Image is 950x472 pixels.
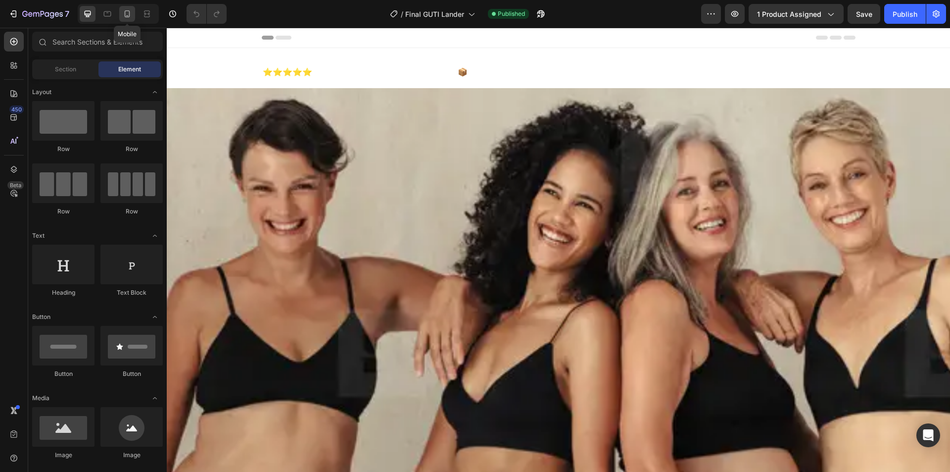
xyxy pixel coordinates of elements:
[757,9,821,19] span: 1 product assigned
[147,309,163,325] span: Toggle open
[32,288,95,297] div: Heading
[9,105,24,113] div: 450
[65,8,69,20] p: 7
[32,145,95,154] div: Row
[749,4,844,24] button: 1 product assigned
[32,394,49,403] span: Media
[55,65,76,74] span: Section
[32,451,95,460] div: Image
[100,451,163,460] div: Image
[147,84,163,100] span: Toggle open
[32,88,51,97] span: Layout
[187,4,227,24] div: Undo/Redo
[856,10,872,18] span: Save
[884,4,926,24] button: Publish
[916,423,940,447] div: Open Intercom Messenger
[147,228,163,244] span: Toggle open
[401,9,403,19] span: /
[167,28,950,472] iframe: Design area
[405,9,464,19] span: Final GUTI Lander
[893,9,917,19] div: Publish
[7,181,24,189] div: Beta
[4,4,74,24] button: 7
[147,390,163,406] span: Toggle open
[100,369,163,378] div: Button
[100,288,163,297] div: Text Block
[32,313,50,321] span: Button
[32,32,163,52] input: Search Sections & Elements
[498,9,525,18] span: Published
[32,207,95,216] div: Row
[100,145,163,154] div: Row
[848,4,880,24] button: Save
[100,207,163,216] div: Row
[118,65,141,74] span: Element
[32,231,45,240] span: Text
[32,369,95,378] div: Button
